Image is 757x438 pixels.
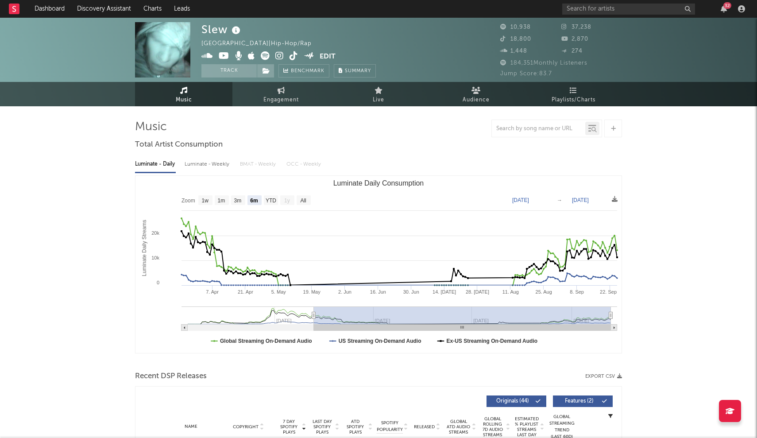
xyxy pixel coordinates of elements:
[176,95,192,105] span: Music
[162,423,220,430] div: Name
[600,289,617,295] text: 22. Sep
[466,289,489,295] text: 28. [DATE]
[561,24,591,30] span: 37,238
[151,230,159,236] text: 20k
[310,419,334,435] span: Last Day Spotify Plays
[377,420,403,433] span: Spotify Popularity
[500,48,527,54] span: 1,448
[339,338,421,344] text: US Streaming On-Demand Audio
[320,51,336,62] button: Edit
[345,69,371,74] span: Summary
[370,289,386,295] text: 16. Jun
[201,22,243,37] div: Slew
[561,36,588,42] span: 2,870
[220,338,312,344] text: Global Streaming On-Demand Audio
[157,280,159,285] text: 0
[278,64,329,78] a: Benchmark
[552,95,595,105] span: Playlists/Charts
[232,82,330,106] a: Engagement
[585,374,622,379] button: Export CSV
[721,5,727,12] button: 32
[480,416,505,438] span: Global Rolling 7D Audio Streams
[433,289,456,295] text: 14. [DATE]
[525,82,622,106] a: Playlists/Charts
[447,338,538,344] text: Ex-US Streaming On-Demand Audio
[723,2,731,9] div: 32
[271,289,286,295] text: 5. May
[403,289,419,295] text: 30. Jun
[330,82,427,106] a: Live
[333,179,424,187] text: Luminate Daily Consumption
[446,419,471,435] span: Global ATD Audio Streams
[135,140,223,150] span: Total Artist Consumption
[373,95,384,105] span: Live
[234,198,242,204] text: 3m
[238,289,253,295] text: 21. Apr
[492,399,533,404] span: Originals ( 44 )
[559,399,599,404] span: Features ( 2 )
[135,157,176,172] div: Luminate - Daily
[427,82,525,106] a: Audience
[500,71,552,77] span: Jump Score: 83.7
[141,220,147,276] text: Luminate Daily Streams
[233,424,259,430] span: Copyright
[463,95,490,105] span: Audience
[536,289,552,295] text: 25. Aug
[344,419,367,435] span: ATD Spotify Plays
[562,4,695,15] input: Search for artists
[300,198,306,204] text: All
[250,198,258,204] text: 6m
[151,255,159,260] text: 10k
[557,197,562,203] text: →
[263,95,299,105] span: Engagement
[514,416,539,438] span: Estimated % Playlist Streams Last Day
[291,66,324,77] span: Benchmark
[502,289,519,295] text: 11. Aug
[487,395,546,407] button: Originals(44)
[553,395,613,407] button: Features(2)
[334,64,376,78] button: Summary
[492,125,585,132] input: Search by song name or URL
[135,176,622,353] svg: Luminate Daily Consumption
[201,39,322,49] div: [GEOGRAPHIC_DATA] | Hip-Hop/Rap
[135,82,232,106] a: Music
[206,289,219,295] text: 7. Apr
[135,371,207,382] span: Recent DSP Releases
[284,198,290,204] text: 1y
[201,64,257,78] button: Track
[414,424,435,430] span: Released
[561,48,583,54] span: 274
[182,198,195,204] text: Zoom
[512,197,529,203] text: [DATE]
[202,198,209,204] text: 1w
[500,24,531,30] span: 10,938
[500,60,587,66] span: 184,351 Monthly Listeners
[185,157,231,172] div: Luminate - Weekly
[570,289,584,295] text: 8. Sep
[338,289,351,295] text: 2. Jun
[303,289,321,295] text: 19. May
[572,197,589,203] text: [DATE]
[266,198,276,204] text: YTD
[500,36,531,42] span: 18,800
[218,198,225,204] text: 1m
[277,419,301,435] span: 7 Day Spotify Plays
